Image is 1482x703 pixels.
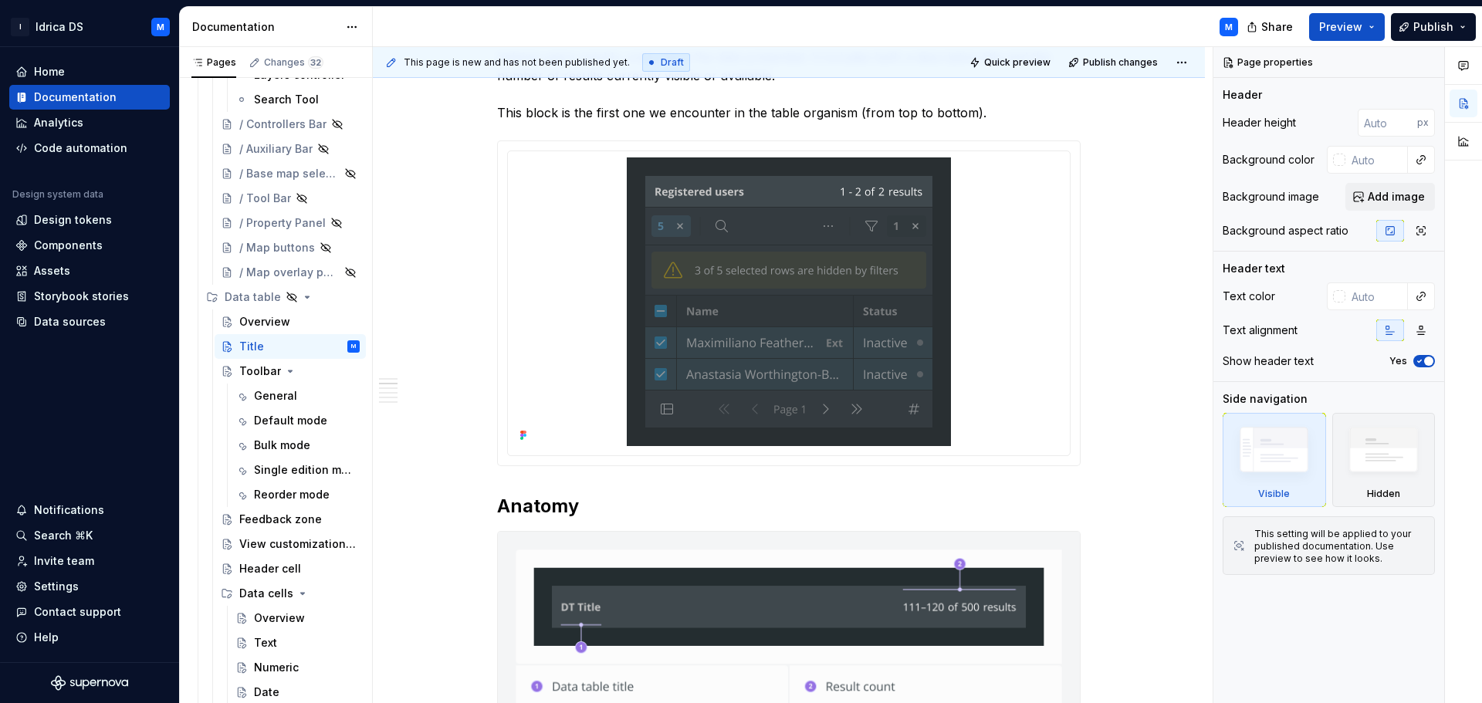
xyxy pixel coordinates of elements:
a: Settings [9,574,170,599]
a: / Property Panel [215,211,366,235]
div: Side navigation [1223,391,1308,407]
div: M [351,339,356,354]
div: / Map buttons [239,240,315,255]
span: Preview [1319,19,1362,35]
div: Storybook stories [34,289,129,304]
a: Analytics [9,110,170,135]
a: View customization Panel [215,532,366,556]
button: Contact support [9,600,170,624]
div: General [254,388,297,404]
span: Draft [661,56,684,69]
a: / Base map selector [215,161,366,186]
button: Publish changes [1064,52,1165,73]
div: M [1225,21,1233,33]
span: Add image [1368,189,1425,204]
div: Toolbar [239,363,281,379]
a: Documentation [9,85,170,110]
div: Feedback zone [239,512,322,527]
button: IIdrica DSM [3,10,176,43]
a: / Controllers Bar [215,112,366,137]
span: This page is new and has not been published yet. [404,56,630,69]
div: Reorder mode [254,487,330,502]
div: Notifications [34,502,104,518]
div: / Auxiliary Bar [239,141,313,157]
div: Show header text [1223,353,1314,369]
div: Invite team [34,553,94,569]
span: Share [1261,19,1293,35]
div: Code automation [34,140,127,156]
a: Numeric [229,655,366,680]
div: Analytics [34,115,83,130]
div: Design tokens [34,212,112,228]
h2: Anatomy [497,494,1081,519]
a: / Map overlay panel [215,260,366,285]
button: Quick preview [965,52,1057,73]
button: Publish [1391,13,1476,41]
div: Visible [1223,413,1326,507]
div: Header [1223,87,1262,103]
div: Header cell [239,561,301,576]
button: Share [1239,13,1303,41]
div: Bulk mode [254,438,310,453]
a: Assets [9,259,170,283]
a: Components [9,233,170,258]
button: Add image [1345,183,1435,211]
div: M [157,21,164,33]
div: Date [254,684,279,700]
div: Single edition mode [254,462,357,478]
a: Single edition mode [229,458,366,482]
input: Auto [1345,282,1408,310]
span: Publish [1413,19,1453,35]
div: Background image [1223,189,1319,204]
a: Text [229,630,366,655]
div: Text alignment [1223,323,1298,338]
div: Assets [34,263,70,279]
a: Design tokens [9,208,170,232]
input: Auto [1345,146,1408,174]
a: Storybook stories [9,284,170,309]
div: / Base map selector [239,166,340,181]
div: Overview [254,610,305,626]
div: Components [34,238,103,253]
div: Background aspect ratio [1223,223,1348,238]
div: / Property Panel [239,215,326,231]
a: Search Tool [229,87,366,112]
div: Help [34,630,59,645]
div: Text [254,635,277,651]
div: Contact support [34,604,121,620]
a: / Map buttons [215,235,366,260]
a: Feedback zone [215,507,366,532]
div: Hidden [1367,488,1400,500]
a: Code automation [9,136,170,161]
div: Title [239,339,264,354]
svg: Supernova Logo [51,675,128,691]
a: / Tool Bar [215,186,366,211]
div: Idrica DS [36,19,83,35]
div: Text color [1223,289,1275,304]
div: Visible [1258,488,1290,500]
a: Overview [215,309,366,334]
a: Toolbar [215,359,366,384]
span: 32 [308,56,323,69]
div: Data cells [239,586,293,601]
p: px [1417,117,1429,129]
div: Data table [225,289,281,305]
div: I [11,18,29,36]
a: Overview [229,606,366,630]
div: Documentation [34,90,117,105]
a: / Auxiliary Bar [215,137,366,161]
a: Header cell [215,556,366,581]
div: / Tool Bar [239,191,291,206]
span: Publish changes [1083,56,1158,69]
a: Invite team [9,549,170,573]
div: Default mode [254,413,327,428]
button: Preview [1309,13,1385,41]
div: View customization Panel [239,536,357,552]
div: Data sources [34,314,106,330]
a: TitleM [215,334,366,359]
div: Background color [1223,152,1315,167]
div: Search Tool [254,92,319,107]
div: Search ⌘K [34,528,93,543]
a: Bulk mode [229,433,366,458]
